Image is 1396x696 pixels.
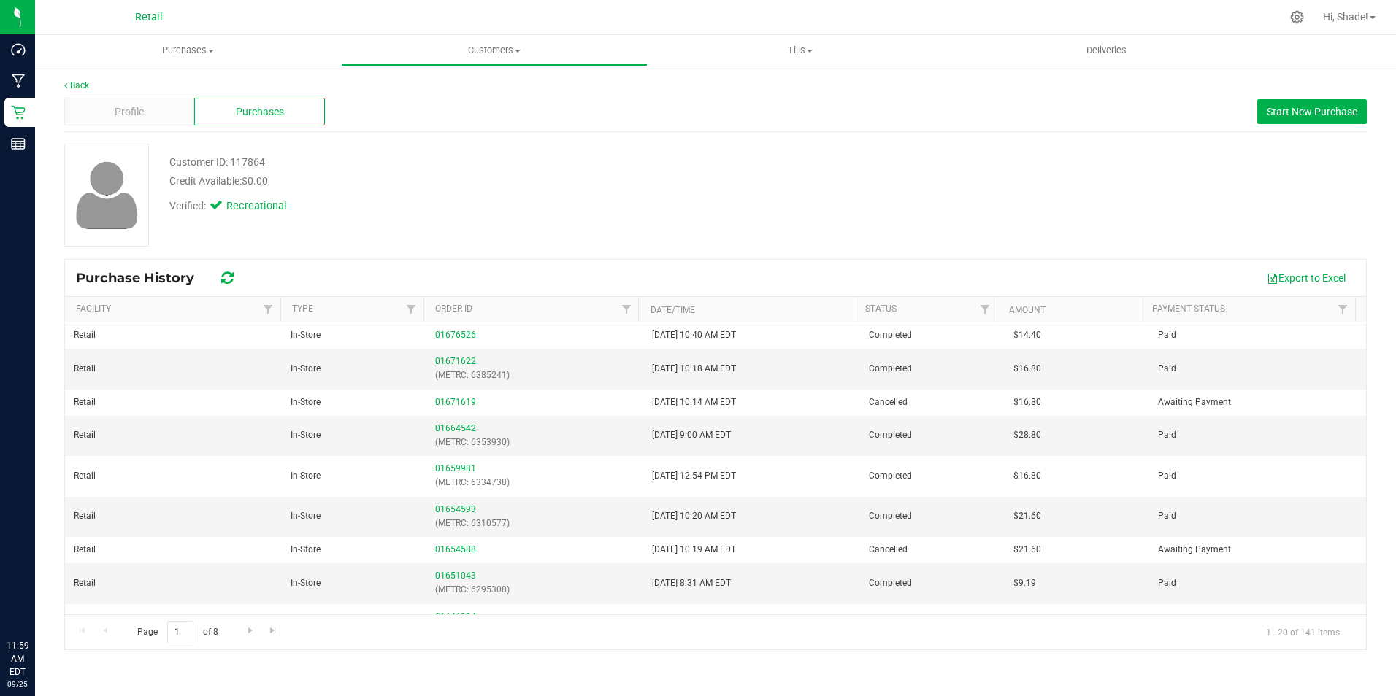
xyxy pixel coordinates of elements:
span: Customers [342,44,646,57]
span: Paid [1158,576,1176,590]
a: Deliveries [954,35,1259,66]
span: Completed [869,576,912,590]
div: Verified: [169,198,285,214]
span: Start New Purchase [1267,106,1357,117]
a: Filter [614,297,638,322]
span: Hi, Shade! [1323,11,1368,23]
span: Tills [648,44,953,57]
span: Completed [869,428,912,442]
span: Retail [74,543,96,557]
span: [DATE] 10:14 AM EDT [652,395,736,409]
span: $16.80 [1013,395,1041,409]
div: Customer ID: 117864 [169,155,265,170]
a: Filter [399,297,423,322]
span: Retail [74,395,96,409]
p: (METRC: 6310577) [435,517,634,530]
div: Credit Available: [169,174,810,189]
span: $0.00 [242,175,268,187]
span: Paid [1158,362,1176,376]
span: [DATE] 9:00 AM EDT [652,428,731,442]
span: Cancelled [869,395,908,409]
inline-svg: Dashboard [11,42,26,57]
span: In-Store [291,543,321,557]
a: Purchases [35,35,341,66]
p: (METRC: 6353930) [435,436,634,449]
iframe: Resource center unread badge [43,577,61,595]
span: Deliveries [1067,44,1146,57]
a: 01654588 [435,544,476,554]
span: In-Store [291,395,321,409]
span: [DATE] 8:31 AM EDT [652,576,731,590]
span: Paid [1158,509,1176,523]
inline-svg: Retail [11,105,26,120]
a: Tills [648,35,954,66]
span: $28.80 [1013,428,1041,442]
span: [DATE] 10:18 AM EDT [652,362,736,376]
span: Retail [74,509,96,523]
span: In-Store [291,428,321,442]
span: Recreational [226,198,285,214]
a: Filter [1331,297,1355,322]
span: Completed [869,469,912,483]
span: $9.19 [1013,576,1036,590]
a: 01654593 [435,504,476,514]
span: Profile [115,104,144,120]
span: [DATE] 10:20 AM EDT [652,509,736,523]
iframe: Resource center [15,579,58,623]
span: Retail [74,576,96,590]
span: Retail [74,469,96,483]
span: In-Store [291,509,321,523]
a: Go to the next page [239,621,261,641]
span: In-Store [291,576,321,590]
input: 1 [167,621,193,643]
span: Purchases [236,104,284,120]
a: Filter [256,297,280,322]
a: 01651043 [435,571,476,581]
a: Payment Status [1152,303,1225,314]
a: Go to the last page [263,621,284,641]
span: Paid [1158,328,1176,342]
inline-svg: Reports [11,136,26,151]
span: Awaiting Payment [1158,395,1231,409]
a: Amount [1009,305,1046,315]
div: Manage settings [1288,10,1306,24]
span: Page of 8 [125,621,230,643]
span: Cancelled [869,543,908,557]
p: 09/25 [7,678,28,689]
a: Facility [76,303,111,314]
span: [DATE] 10:40 AM EDT [652,328,736,342]
a: 01671622 [435,356,476,366]
a: Type [292,303,313,314]
inline-svg: Manufacturing [11,74,26,88]
span: Completed [869,509,912,523]
span: Purchase History [76,270,209,286]
a: Order ID [435,303,472,314]
span: $14.40 [1013,328,1041,342]
a: 01671619 [435,397,476,407]
button: Export to Excel [1257,266,1355,290]
span: $16.80 [1013,469,1041,483]
span: $16.80 [1013,362,1041,376]
p: (METRC: 6334738) [435,476,634,490]
span: $21.60 [1013,509,1041,523]
span: [DATE] 10:19 AM EDT [652,543,736,557]
a: 01664542 [435,423,476,433]
span: $21.60 [1013,543,1041,557]
span: In-Store [291,362,321,376]
span: In-Store [291,328,321,342]
a: Date/Time [651,305,695,315]
span: Completed [869,328,912,342]
span: Retail [74,362,96,376]
span: In-Store [291,469,321,483]
p: (METRC: 6385241) [435,368,634,382]
p: (METRC: 6295308) [435,583,634,597]
button: Start New Purchase [1257,99,1367,124]
a: Back [64,80,89,90]
a: 01676526 [435,330,476,340]
img: user-icon.png [69,158,145,233]
a: Status [865,303,897,314]
p: 11:59 AM EDT [7,639,28,678]
span: [DATE] 12:54 PM EDT [652,469,736,483]
a: Filter [973,297,997,322]
span: Paid [1158,469,1176,483]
